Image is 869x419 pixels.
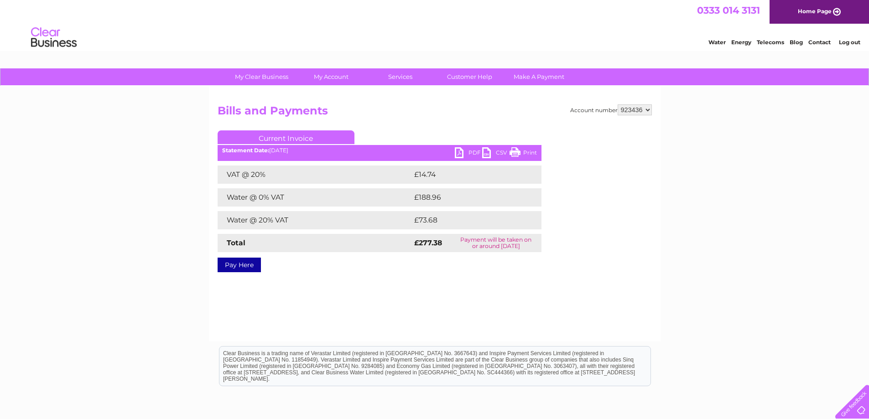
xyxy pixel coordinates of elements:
[218,130,354,144] a: Current Invoice
[839,39,860,46] a: Log out
[363,68,438,85] a: Services
[412,188,525,207] td: £188.96
[808,39,831,46] a: Contact
[731,39,751,46] a: Energy
[414,238,442,247] strong: £277.38
[451,234,541,252] td: Payment will be taken on or around [DATE]
[218,188,412,207] td: Water @ 0% VAT
[432,68,507,85] a: Customer Help
[510,147,537,160] a: Print
[412,166,522,184] td: £14.74
[501,68,577,85] a: Make A Payment
[218,147,541,154] div: [DATE]
[697,5,760,16] a: 0333 014 3131
[219,5,650,44] div: Clear Business is a trading name of Verastar Limited (registered in [GEOGRAPHIC_DATA] No. 3667643...
[31,24,77,52] img: logo.png
[218,104,652,122] h2: Bills and Payments
[218,211,412,229] td: Water @ 20% VAT
[227,238,245,247] strong: Total
[222,147,269,154] b: Statement Date:
[412,211,523,229] td: £73.68
[570,104,652,115] div: Account number
[218,166,412,184] td: VAT @ 20%
[757,39,784,46] a: Telecoms
[293,68,369,85] a: My Account
[455,147,482,160] a: PDF
[224,68,299,85] a: My Clear Business
[218,258,261,272] a: Pay Here
[790,39,803,46] a: Blog
[482,147,510,160] a: CSV
[708,39,726,46] a: Water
